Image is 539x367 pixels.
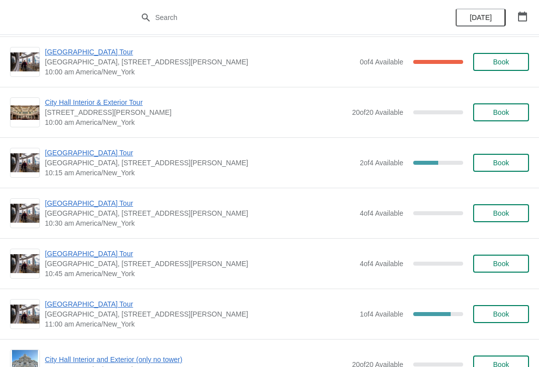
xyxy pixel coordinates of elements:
[10,52,39,72] img: City Hall Tower Tour | City Hall Visitor Center, 1400 John F Kennedy Boulevard Suite 121, Philade...
[10,204,39,223] img: City Hall Tower Tour | City Hall Visitor Center, 1400 John F Kennedy Boulevard Suite 121, Philade...
[45,299,355,309] span: [GEOGRAPHIC_DATA] Tour
[45,198,355,208] span: [GEOGRAPHIC_DATA] Tour
[473,255,529,273] button: Book
[45,148,355,158] span: [GEOGRAPHIC_DATA] Tour
[493,260,509,268] span: Book
[45,259,355,269] span: [GEOGRAPHIC_DATA], [STREET_ADDRESS][PERSON_NAME]
[45,249,355,259] span: [GEOGRAPHIC_DATA] Tour
[10,153,39,173] img: City Hall Tower Tour | City Hall Visitor Center, 1400 John F Kennedy Boulevard Suite 121, Philade...
[470,13,492,21] span: [DATE]
[45,117,347,127] span: 10:00 am America/New_York
[45,67,355,77] span: 10:00 am America/New_York
[45,269,355,279] span: 10:45 am America/New_York
[45,309,355,319] span: [GEOGRAPHIC_DATA], [STREET_ADDRESS][PERSON_NAME]
[45,208,355,218] span: [GEOGRAPHIC_DATA], [STREET_ADDRESS][PERSON_NAME]
[45,107,347,117] span: [STREET_ADDRESS][PERSON_NAME]
[45,57,355,67] span: [GEOGRAPHIC_DATA], [STREET_ADDRESS][PERSON_NAME]
[360,58,403,66] span: 0 of 4 Available
[10,305,39,324] img: City Hall Tower Tour | City Hall Visitor Center, 1400 John F Kennedy Boulevard Suite 121, Philade...
[360,159,403,167] span: 2 of 4 Available
[473,305,529,323] button: Book
[473,154,529,172] button: Book
[473,103,529,121] button: Book
[155,8,404,26] input: Search
[360,209,403,217] span: 4 of 4 Available
[10,254,39,274] img: City Hall Tower Tour | City Hall Visitor Center, 1400 John F Kennedy Boulevard Suite 121, Philade...
[493,209,509,217] span: Book
[45,355,347,365] span: City Hall Interior and Exterior (only no tower)
[473,53,529,71] button: Book
[10,105,39,120] img: City Hall Interior & Exterior Tour | 1400 John F Kennedy Boulevard, Suite 121, Philadelphia, PA, ...
[45,158,355,168] span: [GEOGRAPHIC_DATA], [STREET_ADDRESS][PERSON_NAME]
[45,97,347,107] span: City Hall Interior & Exterior Tour
[45,47,355,57] span: [GEOGRAPHIC_DATA] Tour
[360,260,403,268] span: 4 of 4 Available
[45,319,355,329] span: 11:00 am America/New_York
[45,218,355,228] span: 10:30 am America/New_York
[45,168,355,178] span: 10:15 am America/New_York
[456,8,506,26] button: [DATE]
[473,204,529,222] button: Book
[493,159,509,167] span: Book
[352,108,403,116] span: 20 of 20 Available
[493,58,509,66] span: Book
[360,310,403,318] span: 1 of 4 Available
[493,108,509,116] span: Book
[493,310,509,318] span: Book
